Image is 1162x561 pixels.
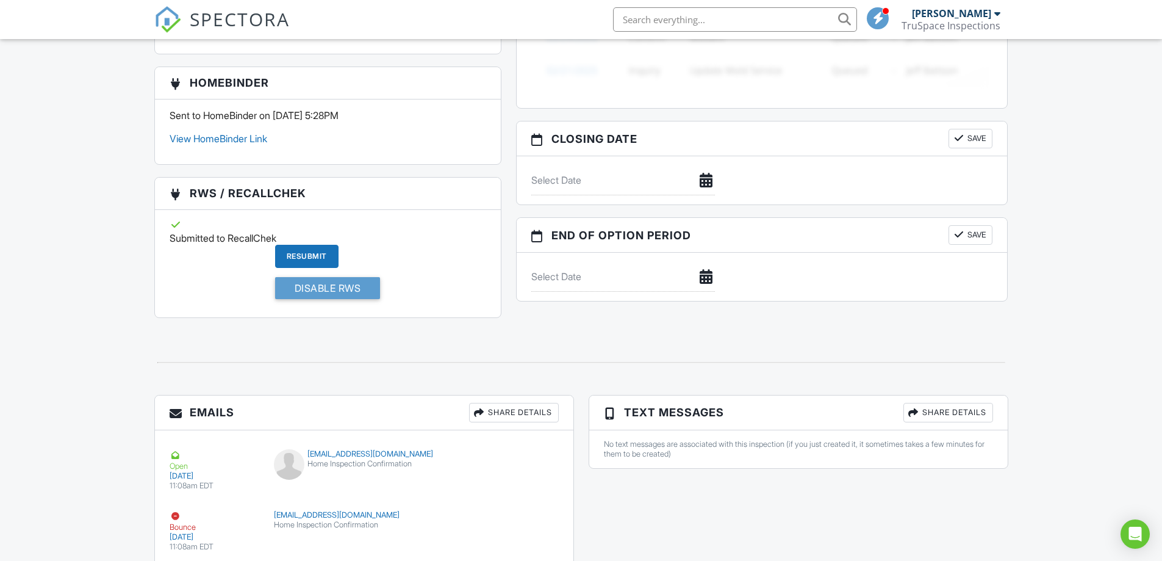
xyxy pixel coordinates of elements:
[275,245,339,268] div: Resubmit
[551,131,637,147] span: Closing date
[155,396,573,430] h3: Emails
[170,510,260,532] div: Bounce
[275,277,381,299] input: Disable RWS
[274,449,304,480] img: default-user-f0147aede5fd5fa78ca7ade42f37bd4542148d508eef1c3d3ea960f66861d68b.jpg
[274,449,454,459] div: [EMAIL_ADDRESS][DOMAIN_NAME]
[274,459,454,469] div: Home Inspection Confirmation
[613,7,857,32] input: Search everything...
[170,481,260,491] div: 11:08am EDT
[155,67,501,99] h3: HomeBinder
[155,178,501,209] h3: RWS / RecallChek
[469,403,559,422] div: Share Details
[155,440,573,501] a: Open [DATE] 11:08am EDT [EMAIL_ADDRESS][DOMAIN_NAME] Home Inspection Confirmation
[902,20,1000,32] div: TruSpace Inspections
[589,396,1008,430] h3: Text Messages
[170,542,260,552] div: 11:08am EDT
[531,262,715,292] input: Select Date
[912,7,991,20] div: [PERSON_NAME]
[949,225,992,245] button: Save
[170,471,260,481] div: [DATE]
[154,6,181,33] img: The Best Home Inspection Software - Spectora
[190,6,290,32] span: SPECTORA
[949,129,992,148] button: Save
[604,440,993,459] div: No text messages are associated with this inspection (if you just created it, it sometimes takes ...
[274,510,454,520] div: [EMAIL_ADDRESS][DOMAIN_NAME]
[275,245,381,308] a: Resubmit
[531,165,715,195] input: Select Date
[274,520,454,530] div: Home Inspection Confirmation
[531,11,993,96] img: blurred-tasks-251b60f19c3f713f9215ee2a18cbf2105fc2d72fcd585247cf5e9ec0c957c1dd.png
[1121,519,1150,549] div: Open Intercom Messenger
[551,227,691,244] span: End of Option Period
[903,403,993,422] div: Share Details
[162,219,493,245] div: Submitted to RecallChek
[170,449,260,471] div: Open
[170,532,260,542] div: [DATE]
[170,109,486,122] p: Sent to HomeBinder on [DATE] 5:28PM
[170,132,267,145] a: View HomeBinder Link
[154,16,290,42] a: SPECTORA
